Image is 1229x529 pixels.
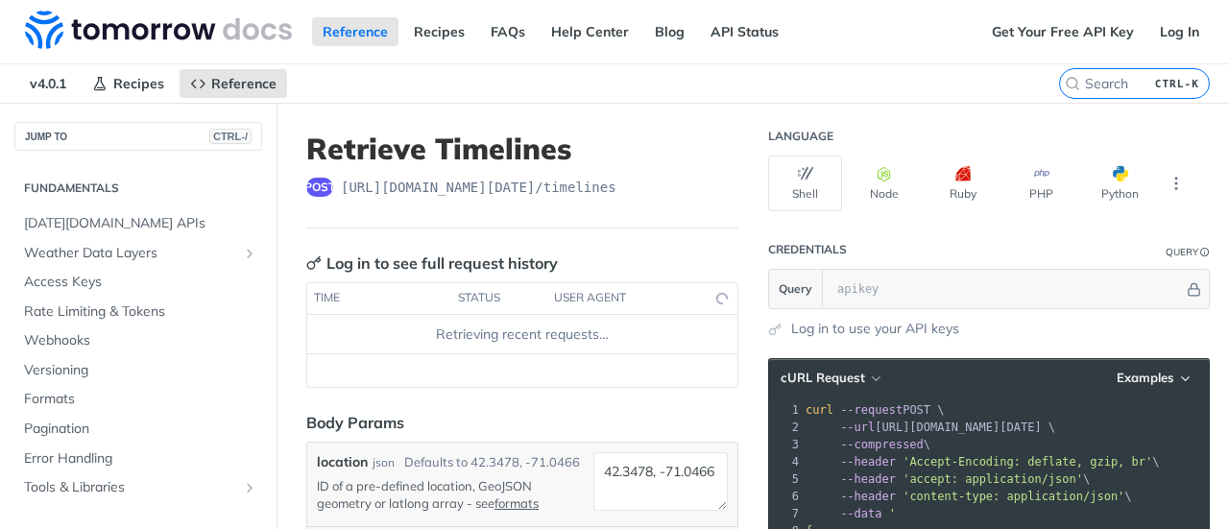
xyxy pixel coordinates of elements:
span: CTRL-/ [209,129,252,144]
kbd: CTRL-K [1150,74,1204,93]
span: Weather Data Layers [24,244,237,263]
span: Rate Limiting & Tokens [24,302,257,322]
button: Hide [1184,279,1204,299]
svg: Key [306,255,322,271]
button: Query [769,270,823,308]
span: 'Accept-Encoding: deflate, gzip, br' [903,455,1152,469]
span: Formats [24,390,257,409]
a: Versioning [14,356,262,385]
div: Defaults to 42.3478, -71.0466 [404,453,580,472]
span: Webhooks [24,331,257,350]
span: Access Keys [24,273,257,292]
span: Examples [1117,370,1174,386]
div: 1 [769,401,802,419]
a: Webhooks [14,326,262,355]
span: cURL Request [781,370,865,386]
a: Reference [312,17,398,46]
button: Examples [1110,369,1199,388]
a: Reference [180,69,287,98]
div: Query [1166,245,1198,259]
div: Body Params [306,411,404,434]
textarea: 42.3478, -71.0466 [593,452,728,511]
a: Help Center [541,17,639,46]
th: user agent [547,283,699,314]
a: Formats [14,385,262,414]
span: v4.0.1 [19,69,77,98]
th: status [451,283,547,314]
a: [DATE][DOMAIN_NAME] APIs [14,209,262,238]
span: Error Handling [24,449,257,469]
p: ID of a pre-defined location, GeoJSON geometry or latlong array - see [317,477,586,512]
div: 6 [769,488,802,505]
a: Tools & LibrariesShow subpages for Tools & Libraries [14,473,262,502]
span: [URL][DOMAIN_NAME][DATE] \ [806,421,1055,434]
span: --compressed [840,438,924,451]
span: --url [840,421,875,434]
a: Pagination [14,415,262,444]
span: --request [840,403,903,417]
a: Log in to use your API keys [791,319,959,339]
button: PHP [1004,156,1078,211]
span: Recipes [113,75,164,92]
svg: More ellipsis [1168,175,1185,192]
a: Error Handling [14,445,262,473]
span: 'accept: application/json' [903,472,1083,486]
button: More Languages [1162,169,1191,198]
div: 3 [769,436,802,453]
a: Access Keys [14,268,262,297]
span: ' [889,507,896,520]
span: --data [840,507,881,520]
span: --header [840,455,896,469]
button: Ruby [926,156,1000,211]
span: --header [840,490,896,503]
span: Versioning [24,361,257,380]
button: Node [847,156,921,211]
svg: Search [1065,76,1080,91]
a: Rate Limiting & Tokens [14,298,262,326]
a: Weather Data LayersShow subpages for Weather Data Layers [14,239,262,268]
div: Log in to see full request history [306,252,558,275]
span: \ [806,472,1090,486]
div: 2 [769,419,802,436]
span: \ [806,455,1160,469]
span: [DATE][DOMAIN_NAME] APIs [24,214,257,233]
label: location [317,452,368,472]
button: Shell [768,156,842,211]
h1: Retrieve Timelines [306,132,738,166]
a: Blog [644,17,695,46]
a: Log In [1149,17,1210,46]
span: POST \ [806,403,945,417]
a: API Status [700,17,789,46]
span: 'content-type: application/json' [903,490,1124,503]
span: \ [806,438,930,451]
span: Pagination [24,420,257,439]
button: Python [1083,156,1157,211]
a: Recipes [82,69,175,98]
span: Reference [211,75,277,92]
div: Language [768,129,833,144]
input: apikey [828,270,1184,308]
a: formats [494,495,539,511]
span: https://api.tomorrow.io/v4/timelines [341,178,616,197]
span: Query [779,280,812,298]
a: Recipes [403,17,475,46]
div: 4 [769,453,802,470]
div: Credentials [768,242,847,257]
span: post [306,178,333,197]
div: QueryInformation [1166,245,1210,259]
th: time [307,283,451,314]
div: 7 [769,505,802,522]
button: JUMP TOCTRL-/ [14,122,262,151]
button: Show subpages for Weather Data Layers [242,246,257,261]
span: --header [840,472,896,486]
div: 5 [769,470,802,488]
a: Get Your Free API Key [981,17,1145,46]
button: Show subpages for Tools & Libraries [242,480,257,495]
span: Tools & Libraries [24,478,237,497]
div: Retrieving recent requests… [315,325,730,345]
img: Tomorrow.io Weather API Docs [25,11,292,49]
button: cURL Request [774,369,886,388]
i: Information [1200,248,1210,257]
span: \ [806,490,1132,503]
span: curl [806,403,833,417]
